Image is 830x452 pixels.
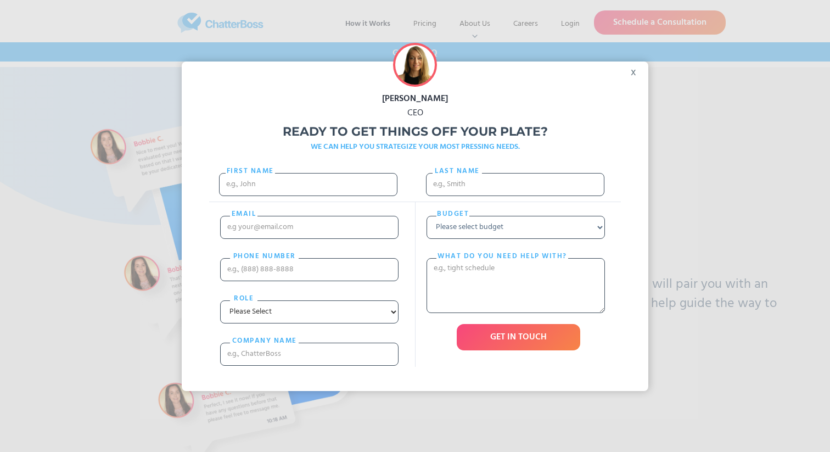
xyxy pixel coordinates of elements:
input: e.g., (888) 888-8888 [220,258,399,281]
label: PHONE nUMBER [230,251,299,262]
label: Budget [436,209,469,220]
input: GET IN TOUCH [457,324,580,350]
div: x [624,62,648,78]
label: cOMPANY NAME [230,336,299,347]
label: What do you need help with? [436,251,568,262]
form: Freebie Popup Form 2021 [209,159,621,377]
input: e.g., John [219,173,397,196]
label: Last name [433,166,482,177]
label: First Name [226,166,275,177]
input: e.g your@email.com [220,216,399,239]
strong: WE CAN HELP YOU STRATEGIZE YOUR MOST PRESSING NEEDS. [311,141,520,153]
div: [PERSON_NAME] [182,92,648,106]
strong: Ready to get things off your plate? [283,124,548,139]
label: Role [230,293,257,304]
input: e.g., ChatterBoss [220,343,399,366]
div: CEO [182,106,648,120]
label: email [230,209,257,220]
input: e.g., Smith [426,173,604,196]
